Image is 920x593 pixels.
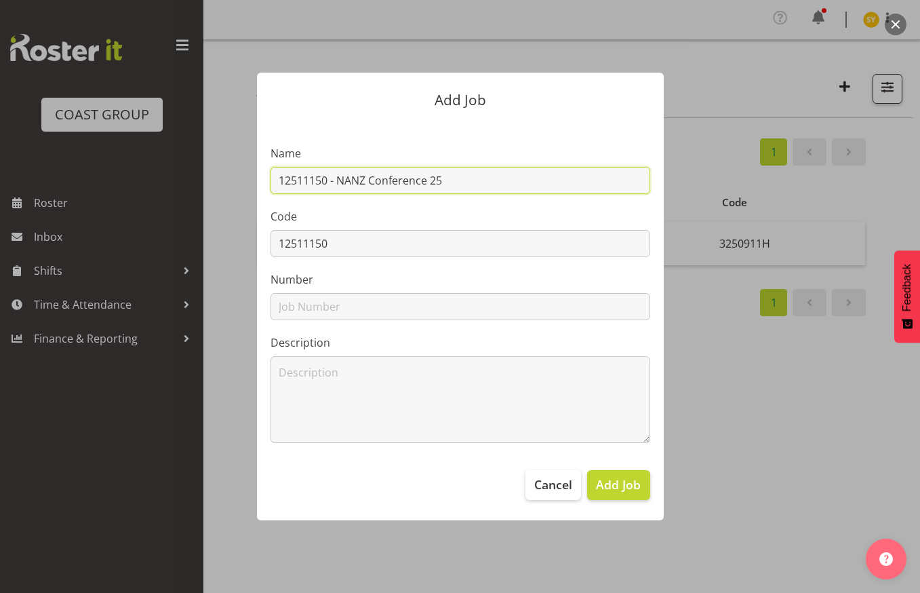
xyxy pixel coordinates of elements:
[271,334,650,351] label: Description
[271,271,650,288] label: Number
[596,476,641,493] span: Add Job
[879,552,893,566] img: help-xxl-2.png
[587,470,649,500] button: Add Job
[271,208,650,225] label: Code
[894,250,920,343] button: Feedback - Show survey
[271,93,650,107] p: Add Job
[525,470,581,500] button: Cancel
[271,145,650,161] label: Name
[901,264,913,311] span: Feedback
[271,230,650,257] input: Job Code
[534,476,572,493] span: Cancel
[271,167,650,194] input: Job Name
[271,293,650,320] input: Job Number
